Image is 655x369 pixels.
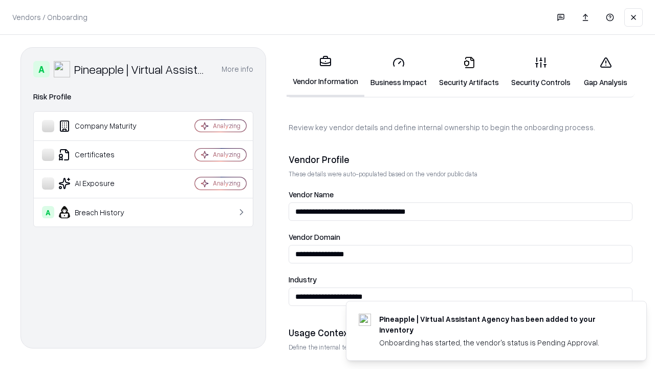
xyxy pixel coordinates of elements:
button: More info [222,60,253,78]
p: Define the internal team and reason for using this vendor. This helps assess business relevance a... [289,343,632,352]
div: A [42,206,54,218]
label: Vendor Domain [289,233,632,241]
label: Vendor Name [289,191,632,198]
div: Company Maturity [42,120,164,132]
p: Vendors / Onboarding [12,12,88,23]
p: Review key vendor details and define internal ownership to begin the onboarding process. [289,122,632,133]
div: Breach History [42,206,164,218]
img: Pineapple | Virtual Assistant Agency [54,61,70,77]
img: trypineapple.com [359,314,371,326]
div: Risk Profile [33,91,253,103]
p: These details were auto-populated based on the vendor public data [289,170,632,178]
a: Vendor Information [287,47,364,97]
div: AI Exposure [42,177,164,190]
div: Analyzing [213,121,241,130]
a: Security Artifacts [433,48,505,96]
div: Analyzing [213,179,241,188]
div: Certificates [42,149,164,161]
div: A [33,61,50,77]
label: Industry [289,276,632,283]
a: Security Controls [505,48,577,96]
div: Onboarding has started, the vendor's status is Pending Approval. [379,337,622,348]
div: Pineapple | Virtual Assistant Agency [74,61,209,77]
div: Vendor Profile [289,153,632,166]
a: Gap Analysis [577,48,635,96]
div: Pineapple | Virtual Assistant Agency has been added to your inventory [379,314,622,335]
a: Business Impact [364,48,433,96]
div: Usage Context [289,326,632,339]
div: Analyzing [213,150,241,159]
